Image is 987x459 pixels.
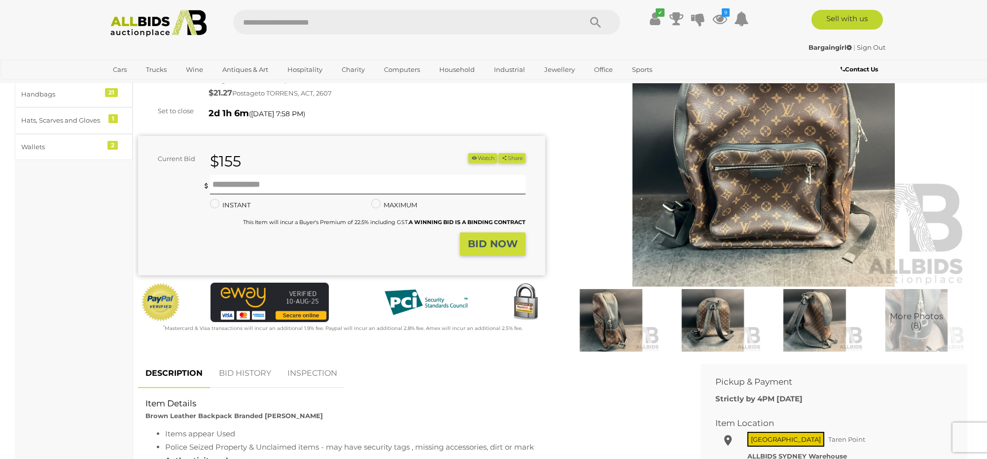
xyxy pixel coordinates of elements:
[211,283,329,322] img: eWAY Payment Gateway
[165,440,678,454] li: Police Seized Property & Unclaimed items - may have security tags , missing accessories, dirt or ...
[145,412,323,420] strong: Brown Leather Backpack Branded [PERSON_NAME]
[715,394,803,403] b: Strictly by 4PM [DATE]
[377,283,475,322] img: PCI DSS compliant
[371,199,417,211] label: MAXIMUM
[506,283,545,322] img: Secured by Rapid SSL
[712,10,727,28] a: 9
[21,89,103,100] div: Handbags
[216,62,275,78] a: Antiques & Art
[249,110,305,118] span: ( )
[647,10,662,28] a: ✔
[588,62,619,78] a: Office
[138,359,210,388] a: DESCRIPTION
[106,78,189,94] a: [GEOGRAPHIC_DATA]
[890,312,943,330] span: More Photos (8)
[747,432,824,447] span: [GEOGRAPHIC_DATA]
[460,232,526,256] button: BID NOW
[766,289,863,352] img: Brown Leather Backpack Branded Louis Vuitton
[15,81,133,107] a: Handbags 21
[280,359,345,388] a: INSPECTION
[571,10,620,34] button: Search
[841,64,881,75] a: Contact Us
[656,8,665,17] i: ✔
[853,43,855,51] span: |
[209,86,545,100] div: Postage
[665,289,762,352] img: Brown Leather Backpack Branded Louis Vuitton
[209,88,232,98] strong: $21.27
[15,134,133,160] a: Wallets 2
[281,62,329,78] a: Hospitality
[409,219,526,226] b: A WINNING BID IS A BINDING CONTRACT
[809,43,852,51] strong: Bargaingirl
[105,88,118,97] div: 21
[209,108,249,119] strong: 2d 1h 6m
[163,325,523,331] small: Mastercard & Visa transactions will incur an additional 1.9% fee. Paypal will incur an additional...
[107,141,118,150] div: 2
[145,399,678,408] h2: Item Details
[108,114,118,123] div: 1
[210,199,250,211] label: INSTANT
[715,419,938,428] h2: Item Location
[809,43,853,51] a: Bargaingirl
[21,141,103,153] div: Wallets
[335,62,371,78] a: Charity
[21,115,103,126] div: Hats, Scarves and Gloves
[841,66,878,73] b: Contact Us
[468,153,497,164] button: Watch
[868,289,965,352] img: Brown Leather Backpack Branded Louis Vuitton
[826,433,868,446] span: Taren Point
[433,62,481,78] a: Household
[106,62,133,78] a: Cars
[498,153,526,164] button: Share
[715,377,938,387] h2: Pickup & Payment
[560,25,967,287] img: Brown Leather Backpack Branded Louis Vuitton
[131,105,201,117] div: Set to close
[868,289,965,352] a: More Photos(8)
[538,62,581,78] a: Jewellery
[468,153,497,164] li: Watch this item
[105,10,212,37] img: Allbids.com.au
[468,238,518,250] strong: BID NOW
[15,107,133,133] a: Hats, Scarves and Gloves 1
[165,427,678,440] li: Items appear Used
[243,219,526,226] small: This Item will incur a Buyer's Premium of 22.5% including GST.
[210,152,241,170] strong: $155
[811,10,883,30] a: Sell with us
[563,289,660,352] img: Brown Leather Backpack Branded Louis Vuitton
[140,62,173,78] a: Trucks
[488,62,531,78] a: Industrial
[138,153,203,164] div: Current Bid
[378,62,426,78] a: Computers
[179,62,210,78] a: Wine
[722,8,730,17] i: 9
[857,43,885,51] a: Sign Out
[211,359,279,388] a: BID HISTORY
[258,89,332,97] span: to TORRENS, ACT, 2607
[141,283,181,322] img: Official PayPal Seal
[626,62,659,78] a: Sports
[251,109,303,118] span: [DATE] 7:58 PM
